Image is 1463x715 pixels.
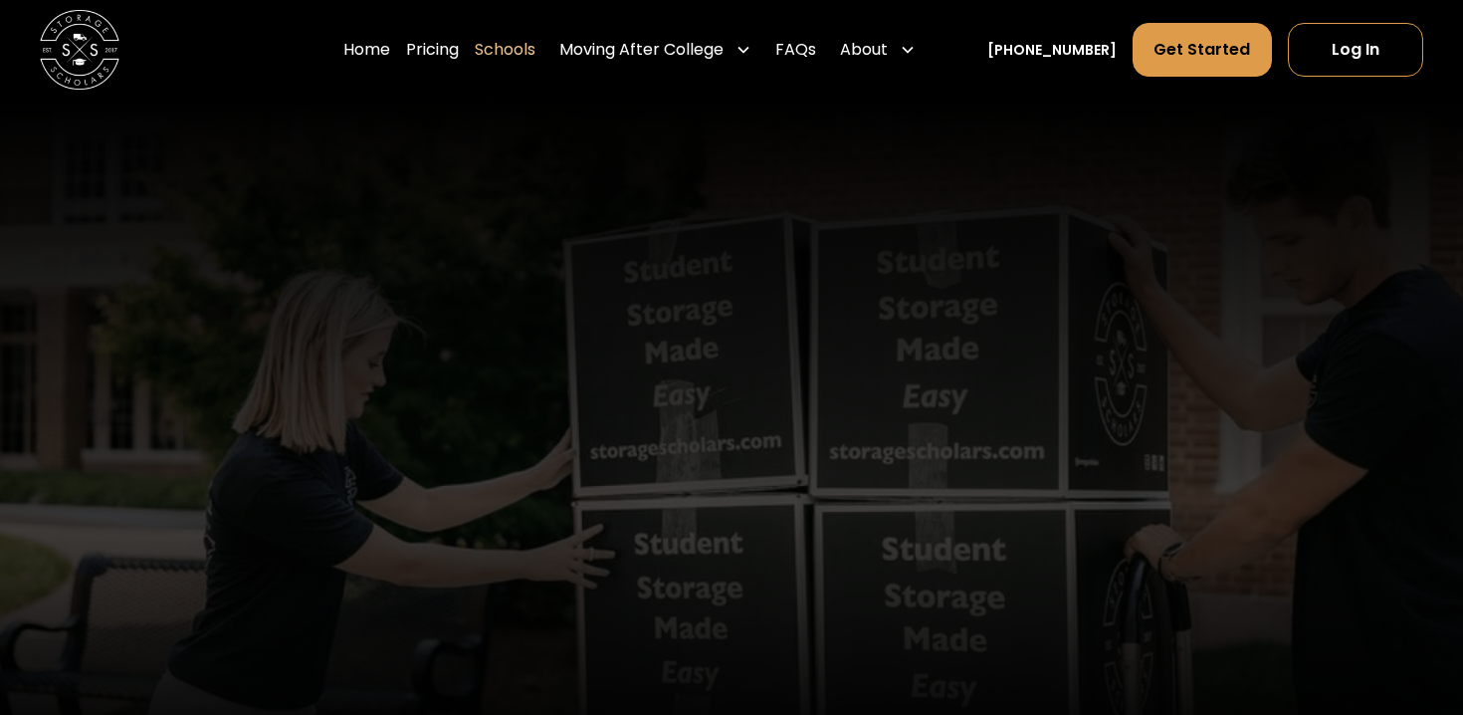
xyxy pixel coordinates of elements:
a: Home [343,22,390,78]
a: Schools [475,22,535,78]
a: [PHONE_NUMBER] [987,40,1117,61]
a: Pricing [406,22,459,78]
div: About [832,22,924,78]
div: Moving After College [551,22,759,78]
a: Log In [1288,23,1423,77]
div: About [840,38,888,62]
a: Get Started [1133,23,1271,77]
a: FAQs [775,22,816,78]
div: Moving After College [559,38,724,62]
img: Storage Scholars main logo [40,10,119,90]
